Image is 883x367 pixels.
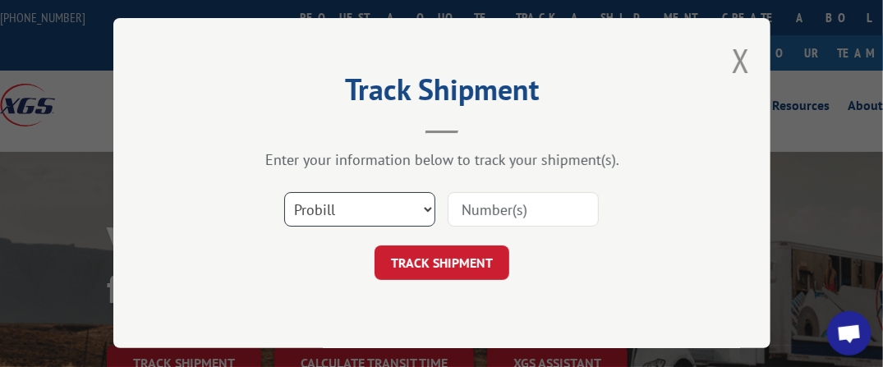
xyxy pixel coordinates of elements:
[827,311,872,356] div: Open chat
[448,192,599,227] input: Number(s)
[375,245,509,280] button: TRACK SHIPMENT
[195,150,688,169] div: Enter your information below to track your shipment(s).
[732,39,750,82] button: Close modal
[195,78,688,109] h2: Track Shipment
